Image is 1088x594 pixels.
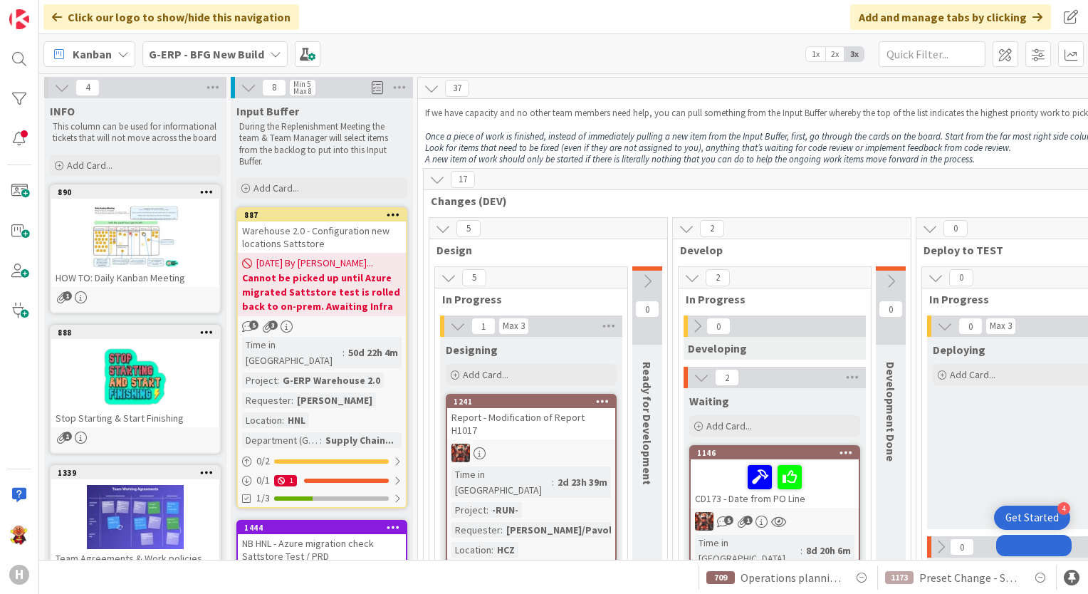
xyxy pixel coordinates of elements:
[949,269,973,286] span: 0
[446,343,498,357] span: Designing
[249,321,258,330] span: 5
[67,159,113,172] span: Add Card...
[825,47,844,61] span: 2x
[51,186,219,199] div: 890
[242,392,291,408] div: Requester
[442,292,610,306] span: In Progress
[640,362,654,485] span: Ready for Development
[686,292,853,306] span: In Progress
[885,571,914,584] div: 1173
[242,372,277,388] div: Project
[454,397,615,407] div: 1241
[50,104,75,118] span: INFO
[242,432,320,448] div: Department (G-ERP)
[990,323,1012,330] div: Max 3
[58,468,219,478] div: 1339
[51,467,219,479] div: 1339
[950,538,974,556] span: 0
[800,543,802,558] span: :
[447,395,615,439] div: 1241Report - Modification of Report H1017
[695,512,713,531] img: JK
[700,220,724,237] span: 2
[503,522,624,538] div: [PERSON_NAME]/Pavol...
[1005,511,1059,525] div: Get Started
[491,542,493,558] span: :
[486,502,488,518] span: :
[451,467,552,498] div: Time in [GEOGRAPHIC_DATA]
[706,318,731,335] span: 0
[236,104,299,118] span: Input Buffer
[456,220,481,237] span: 5
[9,525,29,545] img: LC
[706,571,735,584] div: 709
[238,534,406,566] div: NB HNL - Azure migration check Sattstore Test / PRD
[342,345,345,360] span: :
[806,47,825,61] span: 1x
[253,182,299,194] span: Add Card...
[242,412,282,428] div: Location
[451,171,475,188] span: 17
[488,502,522,518] div: -RUN-
[1057,502,1070,515] div: 4
[462,269,486,286] span: 5
[73,46,112,63] span: Kanban
[695,535,800,566] div: Time in [GEOGRAPHIC_DATA]
[320,432,322,448] span: :
[284,412,309,428] div: HNL
[51,186,219,287] div: 890HOW TO: Daily Kanban Meeting
[238,471,406,489] div: 0/11
[425,153,975,165] em: A new item of work should only be started if there is literally nothing that you can do to help t...
[447,408,615,439] div: Report - Modification of Report H1017
[451,444,470,462] img: JK
[451,542,491,558] div: Location
[75,79,100,96] span: 4
[451,522,501,538] div: Requester
[802,543,854,558] div: 8d 20h 6m
[501,522,503,538] span: :
[256,491,270,506] span: 1/3
[293,88,312,95] div: Max 8
[554,474,611,490] div: 2d 23h 39m
[493,542,518,558] div: HCZ
[879,41,985,67] input: Quick Filter...
[743,516,753,525] span: 1
[850,4,1051,30] div: Add and manage tabs by clicking
[279,372,384,388] div: G-ERP Warehouse 2.0
[51,467,219,568] div: 1339Team Agreements & Work policies
[256,454,270,469] span: 0 / 2
[844,47,864,61] span: 3x
[503,323,525,330] div: Max 3
[724,516,733,525] span: 5
[322,432,397,448] div: Supply Chain...
[425,142,1011,154] em: Look for items that need to be fixed (even if they are not assigned to you), anything that’s wait...
[238,521,406,566] div: 1444NB HNL - Azure migration check Sattstore Test / PRD
[715,369,739,386] span: 2
[58,328,219,338] div: 888
[689,394,729,408] span: Waiting
[242,337,342,368] div: Time in [GEOGRAPHIC_DATA]
[879,301,903,318] span: 0
[277,372,279,388] span: :
[244,523,406,533] div: 1444
[958,318,983,335] span: 0
[345,345,402,360] div: 50d 22h 4m
[268,321,278,330] span: 3
[58,187,219,197] div: 890
[436,243,649,257] span: Design
[236,207,407,509] a: 887Warehouse 2.0 - Configuration new locations Sattstore[DATE] By [PERSON_NAME]...Cannot be picke...
[994,506,1070,530] div: Open Get Started checklist, remaining modules: 4
[50,325,221,454] a: 888Stop Starting & Start Finishing
[447,444,615,462] div: JK
[950,368,995,381] span: Add Card...
[238,209,406,222] div: 887
[706,269,730,286] span: 2
[238,452,406,470] div: 0/2
[691,447,859,508] div: 1146CD173 - Date from PO Line
[447,395,615,408] div: 1241
[282,412,284,428] span: :
[691,459,859,508] div: CD173 - Date from PO Line
[943,220,968,237] span: 0
[51,326,219,427] div: 888Stop Starting & Start Finishing
[293,392,376,408] div: [PERSON_NAME]
[51,409,219,427] div: Stop Starting & Start Finishing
